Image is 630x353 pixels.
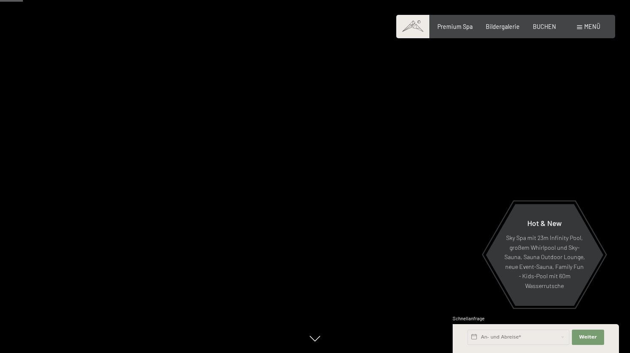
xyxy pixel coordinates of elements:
span: Weiter [579,334,597,341]
button: Weiter [572,330,604,345]
a: BUCHEN [533,23,556,30]
a: Hot & New Sky Spa mit 23m Infinity Pool, großem Whirlpool und Sky-Sauna, Sauna Outdoor Lounge, ne... [485,203,604,306]
span: Hot & New [527,218,562,228]
a: Premium Spa [437,23,473,30]
span: Menü [584,23,600,30]
a: Bildergalerie [486,23,520,30]
p: Sky Spa mit 23m Infinity Pool, großem Whirlpool und Sky-Sauna, Sauna Outdoor Lounge, neue Event-S... [504,234,585,291]
span: Schnellanfrage [453,316,484,321]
